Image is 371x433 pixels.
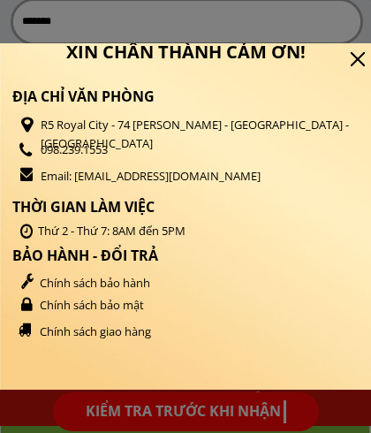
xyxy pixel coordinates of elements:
span: Chính sách giao hàng [40,323,151,339]
span: Chính sách bảo mật [40,297,144,313]
span: Thứ 2 - Thứ 7: 8AM đến 5PM [38,223,185,239]
span: Email: [EMAIL_ADDRESS][DOMAIN_NAME] [41,168,261,184]
span: 098.239.1553 [41,141,108,157]
span: Chính sách bảo hành [40,275,150,291]
span: R5 Royal City - 74 [PERSON_NAME] - [GEOGRAPHIC_DATA] - [GEOGRAPHIC_DATA] [41,117,349,151]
